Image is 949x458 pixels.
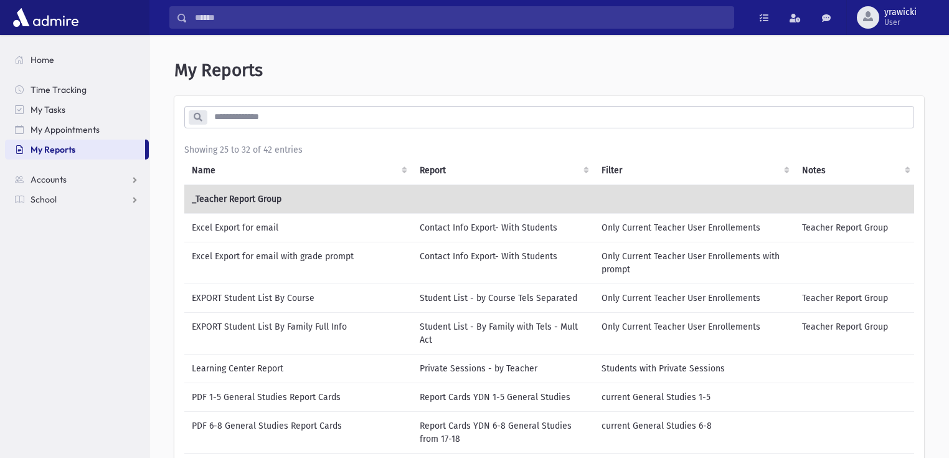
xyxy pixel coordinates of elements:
a: My Tasks [5,100,149,120]
td: current General Studies 1-5 [594,383,795,411]
th: Filter : activate to sort column ascending [594,156,795,185]
span: My Reports [31,144,75,155]
td: Students with Private Sessions [594,354,795,383]
span: Time Tracking [31,84,87,95]
span: My Tasks [31,104,65,115]
th: Name: activate to sort column ascending [184,156,412,185]
td: PDF 6-8 General Studies Report Cards [184,411,412,453]
span: User [884,17,917,27]
td: Only Current Teacher User Enrollements [594,213,795,242]
span: School [31,194,57,205]
td: EXPORT Student List By Course [184,284,412,312]
span: yrawicki [884,7,917,17]
span: Home [31,54,54,65]
span: My Reports [174,60,263,80]
td: current General Studies 6-8 [594,411,795,453]
td: Report Cards YDN 6-8 General Studies from 17-18 [412,411,594,453]
img: AdmirePro [10,5,82,30]
a: Time Tracking [5,80,149,100]
td: Student List - By Family with Tels - Mult Act [412,312,594,354]
td: _Teacher Report Group [184,184,915,213]
input: Search [187,6,734,29]
span: Accounts [31,174,67,185]
td: Teacher Report Group [795,284,915,312]
td: Excel Export for email [184,213,412,242]
td: Only Current Teacher User Enrollements [594,284,795,312]
td: Teacher Report Group [795,213,915,242]
div: Showing 25 to 32 of 42 entries [184,143,914,156]
a: Home [5,50,149,70]
td: Teacher Report Group [795,312,915,354]
td: Report Cards YDN 1-5 General Studies [412,383,594,411]
td: Contact Info Export- With Students [412,242,594,284]
th: Report: activate to sort column ascending [412,156,594,185]
td: EXPORT Student List By Family Full Info [184,312,412,354]
td: Only Current Teacher User Enrollements with prompt [594,242,795,284]
td: Learning Center Report [184,354,412,383]
td: Contact Info Export- With Students [412,213,594,242]
td: Student List - by Course Tels Separated [412,284,594,312]
a: My Reports [5,140,145,160]
td: Private Sessions - by Teacher [412,354,594,383]
td: Only Current Teacher User Enrollements [594,312,795,354]
a: Accounts [5,169,149,189]
a: My Appointments [5,120,149,140]
a: School [5,189,149,209]
td: PDF 1-5 General Studies Report Cards [184,383,412,411]
td: Excel Export for email with grade prompt [184,242,412,284]
span: My Appointments [31,124,100,135]
th: Notes : activate to sort column ascending [795,156,915,185]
